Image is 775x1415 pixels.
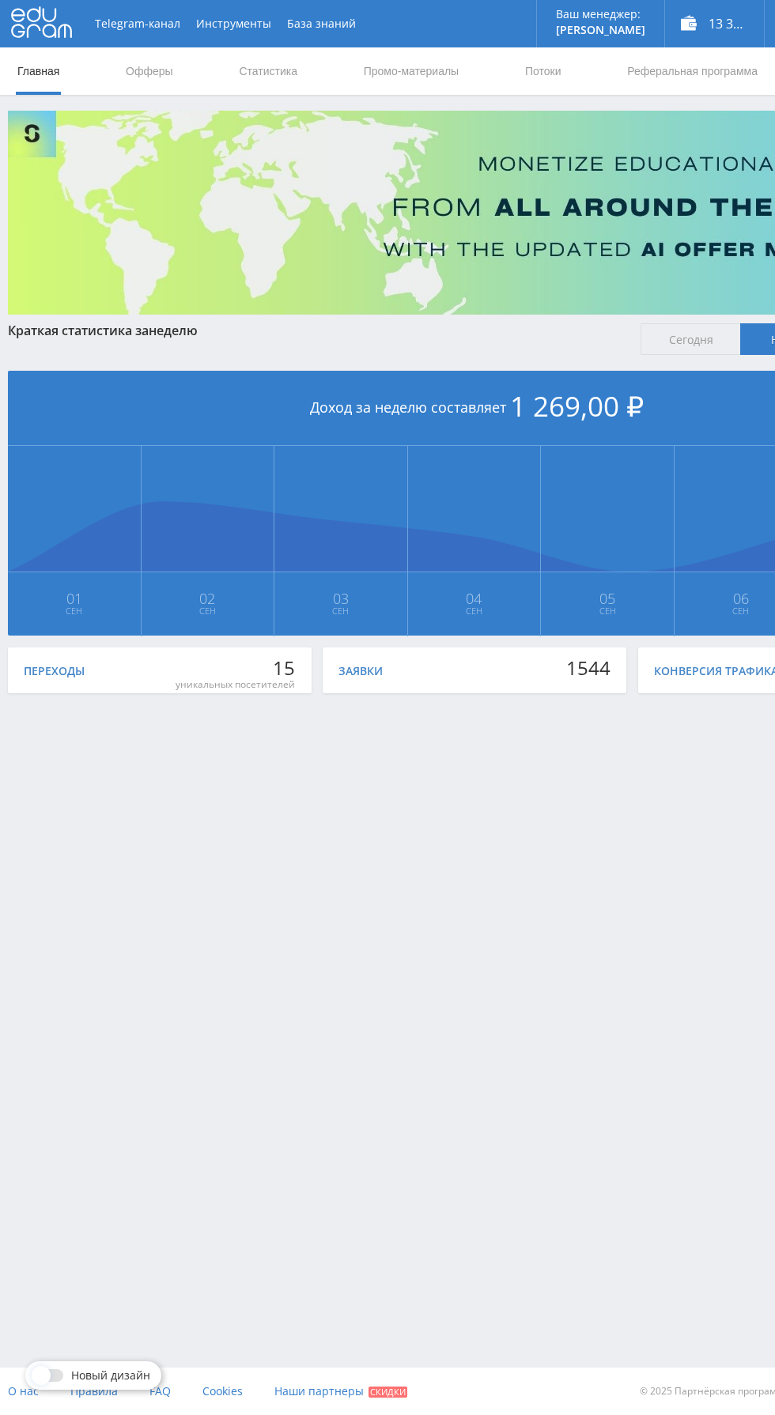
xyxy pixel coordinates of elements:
[24,665,85,677] div: Переходы
[142,592,274,605] span: 02
[542,605,673,617] span: Сен
[9,605,140,617] span: Сен
[142,605,274,617] span: Сен
[202,1368,243,1415] a: Cookies
[556,8,645,21] p: Ваш менеджер:
[8,323,625,338] div: Краткая статистика за
[70,1383,118,1398] span: Правила
[524,47,563,95] a: Потоки
[556,24,645,36] p: [PERSON_NAME]
[626,47,759,95] a: Реферальная программа
[202,1383,243,1398] span: Cookies
[338,665,383,677] div: Заявки
[237,47,299,95] a: Статистика
[176,678,295,691] div: уникальных посетителей
[369,1387,407,1398] span: Скидки
[8,1368,39,1415] a: О нас
[16,47,61,95] a: Главная
[9,592,140,605] span: 01
[362,47,460,95] a: Промо-материалы
[510,387,644,424] span: 1 269,00 ₽
[176,657,295,679] div: 15
[149,1383,171,1398] span: FAQ
[566,657,611,679] div: 1544
[8,1383,39,1398] span: О нас
[71,1369,150,1382] span: Новый дизайн
[409,592,540,605] span: 04
[641,323,741,355] span: Сегодня
[274,1368,407,1415] a: Наши партнеры Скидки
[275,605,406,617] span: Сен
[124,47,175,95] a: Офферы
[70,1368,118,1415] a: Правила
[542,592,673,605] span: 05
[274,1383,364,1398] span: Наши партнеры
[275,592,406,605] span: 03
[409,605,540,617] span: Сен
[149,322,198,339] span: неделю
[149,1368,171,1415] a: FAQ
